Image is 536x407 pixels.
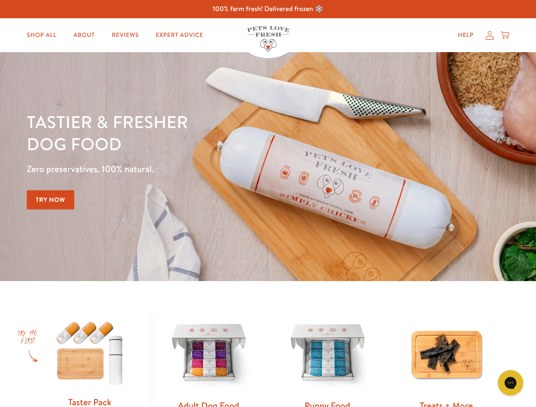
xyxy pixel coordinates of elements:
[105,27,145,44] a: Reviews
[27,162,348,177] p: Zero preservatives. 100% natural.
[27,190,74,209] a: Try Now
[451,27,480,44] a: Help
[149,27,210,44] a: Expert Advice
[20,27,63,44] a: Shop All
[247,26,289,52] img: Pets Love Fresh
[494,367,528,399] iframe: Gorgias live chat messenger
[67,27,101,44] a: About
[27,111,348,155] h1: Tastier & fresher dog food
